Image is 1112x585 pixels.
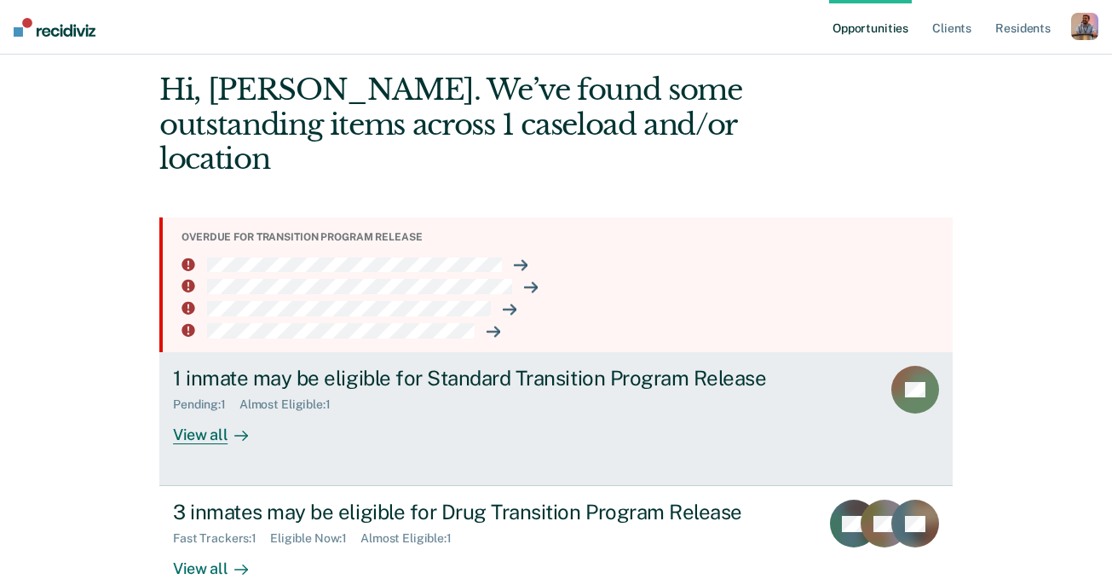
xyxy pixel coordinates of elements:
[181,231,939,243] div: Overdue for transition program release
[173,412,268,445] div: View all
[239,397,344,412] div: Almost Eligible : 1
[173,500,771,524] div: 3 inmates may be eligible for Drug Transition Program Release
[173,531,270,546] div: Fast Trackers : 1
[360,531,465,546] div: Almost Eligible : 1
[159,72,794,177] div: Hi, [PERSON_NAME]. We’ve found some outstanding items across 1 caseload and/or location
[270,531,360,546] div: Eligible Now : 1
[173,397,239,412] div: Pending : 1
[173,546,268,579] div: View all
[173,366,771,391] div: 1 inmate may be eligible for Standard Transition Program Release
[159,352,953,486] a: 1 inmate may be eligible for Standard Transition Program ReleasePending:1Almost Eligible:1View all
[14,18,95,37] img: Recidiviz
